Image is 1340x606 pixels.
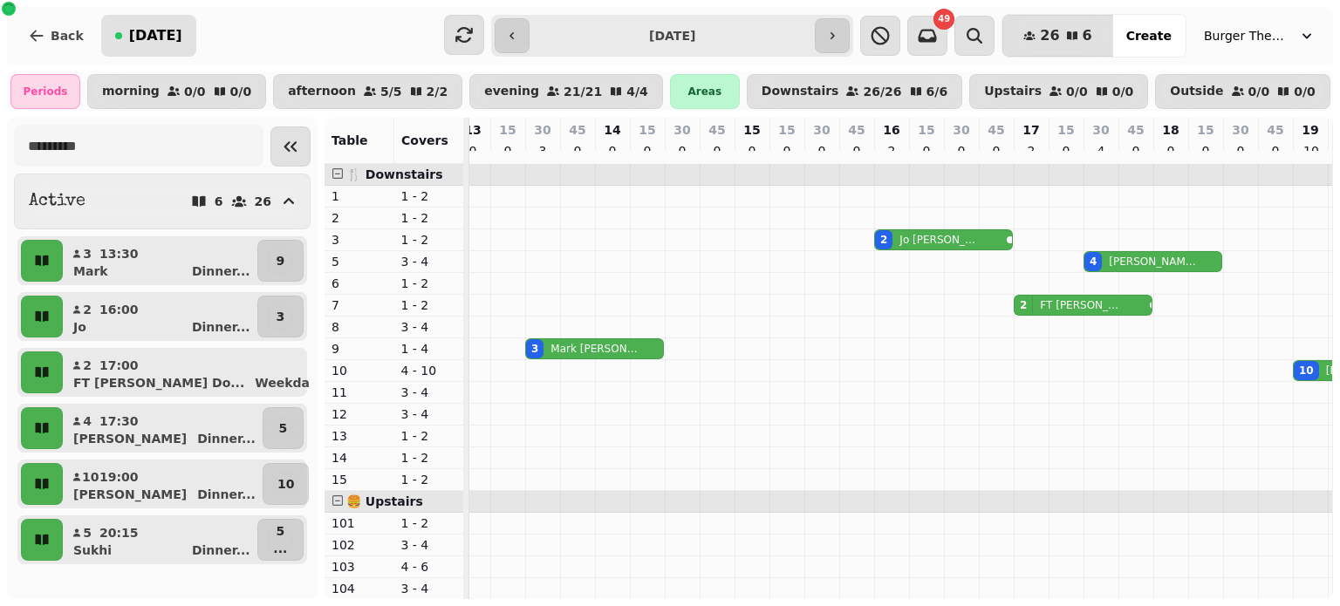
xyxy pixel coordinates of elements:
p: 0 [605,142,619,160]
p: 15 [1197,121,1214,139]
p: 2 [1024,142,1038,160]
button: Back [14,15,98,57]
p: Jo [73,318,86,336]
p: 6 [215,195,223,208]
button: Create [1112,15,1186,57]
p: 1 - 2 [401,427,457,445]
p: 1 - 4 [401,340,457,357]
span: 49 [938,15,950,24]
button: 217:00FT [PERSON_NAME] Do...Weekda... [66,351,327,393]
p: 101 [332,514,387,532]
p: 3 - 4 [401,318,457,336]
button: Active626 [14,174,311,229]
p: 0 [745,142,759,160]
p: 45 [848,121,865,139]
p: 2 / 2 [427,85,448,98]
p: 2 [885,142,899,160]
p: 4 - 10 [401,362,457,379]
p: 0 / 0 [1248,85,1270,98]
p: 1 - 2 [401,296,457,314]
p: 3 - 4 [401,253,457,270]
p: 3 - 4 [401,580,457,597]
p: 15 [1057,121,1074,139]
p: 2 [332,209,387,227]
button: evening21/214/4 [469,74,663,109]
p: 3 [276,308,284,325]
p: 6 / 6 [926,85,948,98]
button: Burger Theory [1193,20,1326,51]
button: Collapse sidebar [270,126,311,167]
p: 102 [332,536,387,554]
p: 0 [1129,142,1143,160]
button: 10 [263,463,309,505]
p: afternoon [288,85,356,99]
h2: Active [29,189,85,214]
p: 14 [604,121,620,139]
p: 16 [883,121,899,139]
p: 0 [571,142,585,160]
p: Dinner ... [197,430,256,447]
div: Areas [670,74,740,109]
button: 520:15SukhiDinner... [66,519,254,561]
button: 5 [263,407,304,449]
p: 0 [954,142,968,160]
p: 26 [255,195,271,208]
span: 🍴 Downstairs [346,167,443,181]
p: 103 [332,558,387,575]
p: 1 - 2 [401,471,457,488]
p: 5 [332,253,387,270]
p: 0 [850,142,864,160]
p: 10 [332,362,387,379]
p: 0 [1199,142,1213,160]
button: 266 [1002,15,1112,57]
p: 0 [466,142,480,160]
p: 11 [332,384,387,401]
button: Outside0/00/0 [1155,74,1330,109]
p: 0 / 0 [1066,85,1088,98]
p: morning [102,85,160,99]
span: [DATE] [129,29,182,43]
p: 21 / 21 [564,85,602,98]
p: Mark [73,262,108,280]
p: 45 [708,121,725,139]
button: [DATE] [101,15,196,57]
div: 4 [1090,255,1097,269]
p: [PERSON_NAME] [73,430,187,447]
p: Sukhi [73,541,112,559]
p: 15 [743,121,760,139]
p: 30 [813,121,830,139]
p: 5 [279,419,288,437]
button: 417:30[PERSON_NAME]Dinner... [66,407,259,449]
p: Outside [1170,85,1223,99]
p: 45 [988,121,1004,139]
p: Dinner ... [192,318,250,336]
p: 0 [989,142,1003,160]
div: 10 [1299,364,1314,378]
p: 0 / 0 [184,85,206,98]
button: Upstairs0/00/0 [969,74,1148,109]
button: 216:00JoDinner... [66,296,254,337]
p: 0 [1164,142,1178,160]
p: 0 [501,142,515,160]
p: 8 [332,318,387,336]
p: 13:30 [99,245,139,262]
p: 2 [82,301,92,318]
p: 16:00 [99,301,139,318]
p: 3 - 4 [401,405,457,423]
p: 1 - 2 [401,187,457,205]
div: 3 [531,342,538,356]
p: 1 - 2 [401,514,457,532]
p: 0 [675,142,689,160]
p: 30 [953,121,969,139]
p: Downstairs [762,85,839,99]
p: Jo [PERSON_NAME] [899,233,980,247]
p: 10 [277,475,294,493]
p: 1 - 2 [401,231,457,249]
p: 0 [710,142,724,160]
p: 17:30 [99,412,139,430]
p: Dinner ... [192,262,250,280]
p: 45 [569,121,585,139]
p: Dinner ... [197,486,256,503]
p: 1 - 2 [401,449,457,466]
span: Create [1126,30,1172,42]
